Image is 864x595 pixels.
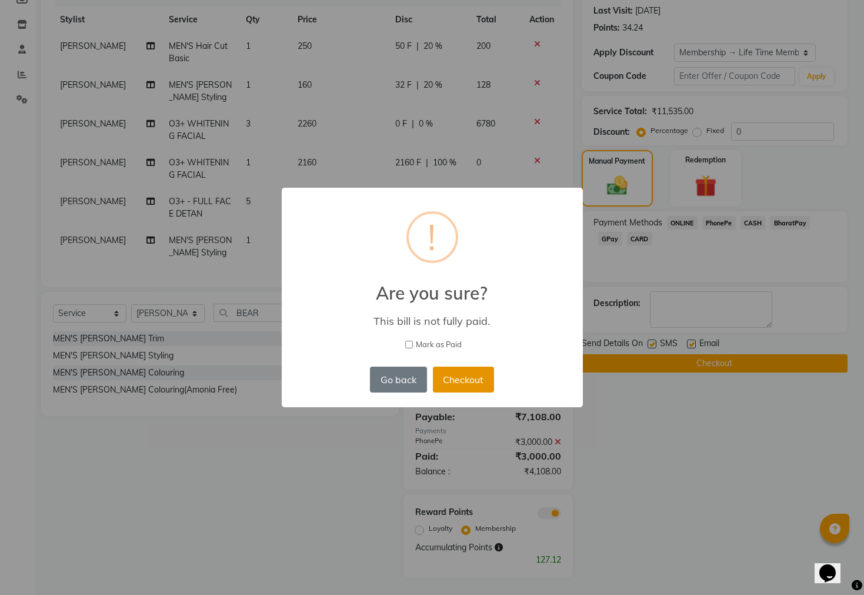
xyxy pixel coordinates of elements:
[282,268,583,304] h2: Are you sure?
[815,548,852,583] iframe: chat widget
[298,314,565,328] div: This bill is not fully paid.
[416,339,462,351] span: Mark as Paid
[428,214,436,261] div: !
[370,367,426,393] button: Go back
[405,341,413,348] input: Mark as Paid
[433,367,494,393] button: Checkout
